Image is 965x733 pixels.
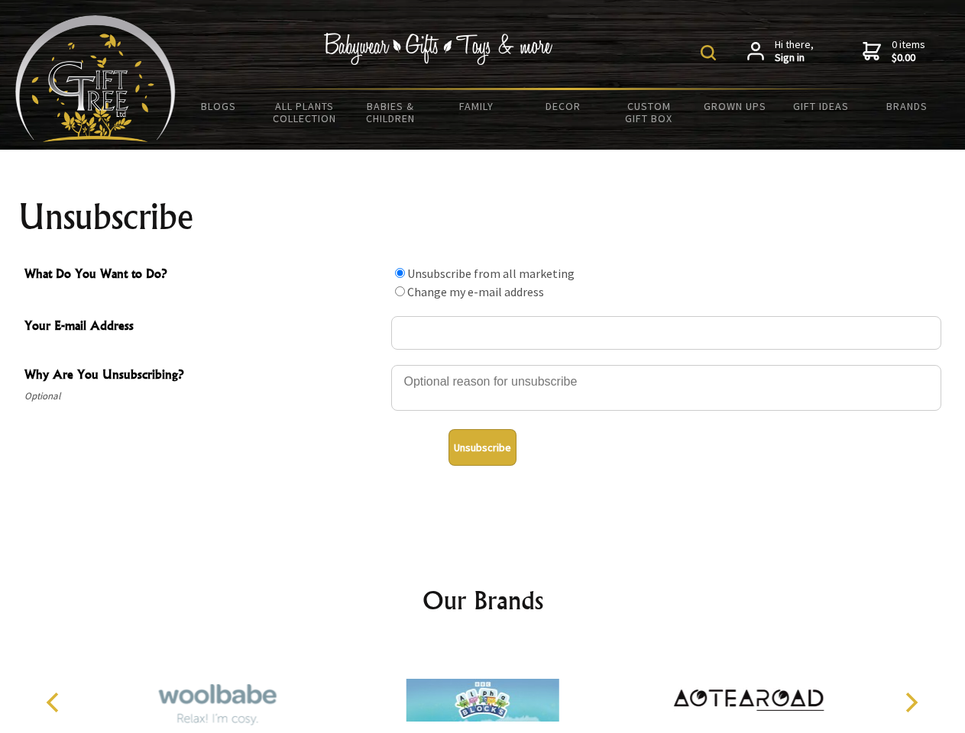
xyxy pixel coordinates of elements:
[24,264,384,286] span: What Do You Want to Do?
[863,38,925,65] a: 0 items$0.00
[691,90,778,122] a: Grown Ups
[24,316,384,338] span: Your E-mail Address
[348,90,434,134] a: Babies & Children
[15,15,176,142] img: Babyware - Gifts - Toys and more...
[448,429,517,466] button: Unsubscribe
[892,37,925,65] span: 0 items
[31,582,935,618] h2: Our Brands
[407,266,575,281] label: Unsubscribe from all marketing
[262,90,348,134] a: All Plants Collection
[778,90,864,122] a: Gift Ideas
[24,365,384,387] span: Why Are You Unsubscribing?
[18,199,947,235] h1: Unsubscribe
[407,284,544,299] label: Change my e-mail address
[395,286,405,296] input: What Do You Want to Do?
[391,365,941,411] textarea: Why Are You Unsubscribing?
[176,90,262,122] a: BLOGS
[864,90,950,122] a: Brands
[324,33,553,65] img: Babywear - Gifts - Toys & more
[892,51,925,65] strong: $0.00
[775,51,814,65] strong: Sign in
[395,268,405,278] input: What Do You Want to Do?
[606,90,692,134] a: Custom Gift Box
[775,38,814,65] span: Hi there,
[701,45,716,60] img: product search
[391,316,941,350] input: Your E-mail Address
[894,686,928,719] button: Next
[24,387,384,405] span: Optional
[520,90,606,122] a: Decor
[434,90,520,122] a: Family
[747,38,814,65] a: Hi there,Sign in
[38,686,72,719] button: Previous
